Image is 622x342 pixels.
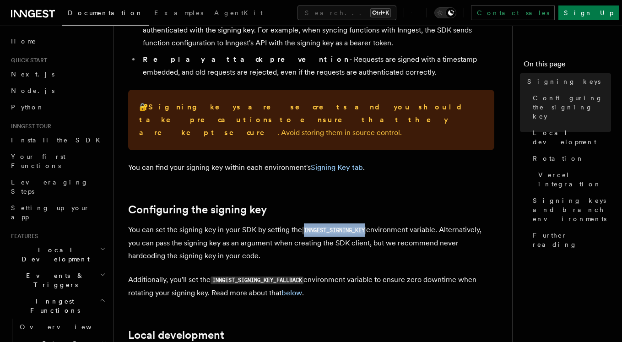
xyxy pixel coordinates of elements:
a: Node.js [7,82,108,99]
a: Further reading [529,227,611,253]
a: Home [7,33,108,49]
a: Your first Functions [7,148,108,174]
a: Signing keys [524,73,611,90]
a: Local development [128,329,224,342]
a: Python [7,99,108,115]
span: Vercel integration [538,170,611,189]
span: AgentKit [214,9,263,16]
a: Overview [16,319,108,335]
span: Inngest tour [7,123,51,130]
span: Further reading [533,231,611,249]
a: AgentKit [209,3,268,25]
span: Local Development [7,245,100,264]
a: below [281,288,302,297]
span: Features [7,233,38,240]
span: Signing keys [527,77,600,86]
span: Local development [533,128,611,147]
a: Documentation [62,3,149,26]
span: Rotation [533,154,584,163]
span: Home [11,37,37,46]
a: Local development [529,125,611,150]
p: You can find your signing key within each environment's . [128,161,494,174]
button: Toggle dark mode [434,7,456,18]
li: - Requests are signed with a timestamp embedded, and old requests are rejected, even if the reque... [140,53,494,79]
p: You can set the signing key in your SDK by setting the environment variable. Alternatively, you c... [128,223,494,262]
span: Node.js [11,87,54,94]
span: Leveraging Steps [11,179,88,195]
a: Examples [149,3,209,25]
span: Inngest Functions [7,297,99,315]
a: Configuring the signing key [128,203,267,216]
span: Overview [20,323,114,331]
a: Install the SDK [7,132,108,148]
a: Signing Key tab [311,163,363,172]
button: Search...Ctrl+K [297,5,396,20]
p: Additionally, you'll set the environment variable to ensure zero downtime when rotating your sign... [128,273,494,299]
span: Examples [154,9,203,16]
span: Your first Functions [11,153,65,169]
span: Events & Triggers [7,271,100,289]
a: Vercel integration [535,167,611,192]
code: INNGEST_SIGNING_KEY_FALLBACK [211,277,303,284]
span: Python [11,103,44,111]
button: Inngest Functions [7,293,108,319]
strong: Signing keys are secrets and you should take precautions to ensure that they are kept secure [139,103,469,137]
span: Next.js [11,71,54,78]
code: INNGEST_SIGNING_KEY [302,227,366,234]
span: Setting up your app [11,204,90,221]
a: Contact sales [471,5,555,20]
a: Setting up your app [7,200,108,225]
p: 🔐 . Avoid storing them in source control. [139,101,483,139]
a: Configuring the signing key [529,90,611,125]
span: Configuring the signing key [533,93,611,121]
a: Leveraging Steps [7,174,108,200]
a: Signing keys and branch environments [529,192,611,227]
span: Quick start [7,57,47,64]
span: Signing keys and branch environments [533,196,611,223]
a: Rotation [529,150,611,167]
span: Documentation [68,9,143,16]
h4: On this page [524,59,611,73]
a: Next.js [7,66,108,82]
span: Install the SDK [11,136,106,144]
button: Local Development [7,242,108,267]
button: Events & Triggers [7,267,108,293]
kbd: Ctrl+K [370,8,391,17]
strong: Replay attack prevention [143,55,349,64]
a: Sign Up [558,5,619,20]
